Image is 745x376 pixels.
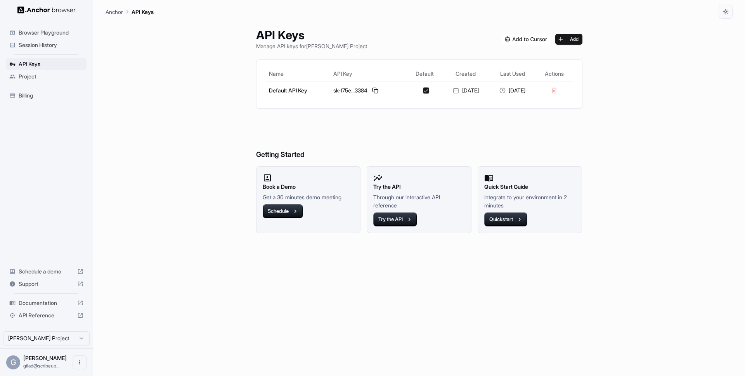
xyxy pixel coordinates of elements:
[19,92,83,99] span: Billing
[256,42,367,50] p: Manage API keys for [PERSON_NAME] Project
[73,355,87,369] button: Open menu
[6,309,87,322] div: API Reference
[536,66,572,82] th: Actions
[23,355,67,361] span: Gilad Spitzer
[484,193,576,209] p: Integrate to your environment in 2 minutes
[330,66,407,82] th: API Key
[442,66,489,82] th: Created
[489,66,536,82] th: Last Used
[266,82,331,99] td: Default API Key
[256,28,367,42] h1: API Keys
[492,87,533,94] div: [DATE]
[333,86,404,95] div: sk-f75e...3384
[266,66,331,82] th: Name
[6,278,87,290] div: Support
[263,204,303,218] button: Schedule
[373,183,465,191] h2: Try the API
[555,34,582,45] button: Add
[6,39,87,51] div: Session History
[6,26,87,39] div: Browser Playground
[19,299,74,307] span: Documentation
[502,34,551,45] img: Add anchorbrowser MCP server to Cursor
[19,73,83,80] span: Project
[19,60,83,68] span: API Keys
[445,87,486,94] div: [DATE]
[106,8,123,16] p: Anchor
[19,29,83,37] span: Browser Playground
[373,193,465,209] p: Through our interactive API reference
[19,312,74,319] span: API Reference
[19,41,83,49] span: Session History
[407,66,442,82] th: Default
[6,265,87,278] div: Schedule a demo
[6,355,20,369] div: G
[263,183,354,191] h2: Book a Demo
[6,89,87,102] div: Billing
[484,183,576,191] h2: Quick Start Guide
[371,86,380,95] button: Copy API key
[373,212,417,226] button: Try the API
[484,212,527,226] button: Quickstart
[263,193,354,201] p: Get a 30 minutes demo meeting
[132,8,154,16] p: API Keys
[19,280,74,288] span: Support
[6,297,87,309] div: Documentation
[19,268,74,275] span: Schedule a demo
[256,118,582,160] h6: Getting Started
[23,363,60,369] span: gilad@scribeup.io
[6,70,87,83] div: Project
[6,58,87,70] div: API Keys
[17,6,76,14] img: Anchor Logo
[106,7,154,16] nav: breadcrumb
